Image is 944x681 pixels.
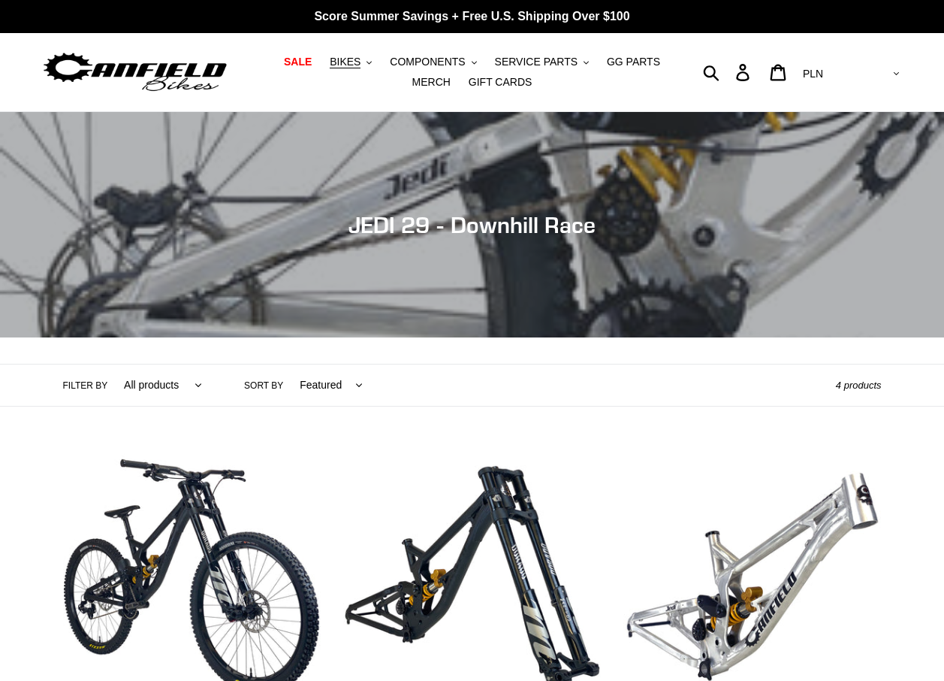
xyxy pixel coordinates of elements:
img: Canfield Bikes [41,49,229,96]
span: SERVICE PARTS [495,56,578,68]
span: SALE [284,56,312,68]
button: COMPONENTS [382,52,484,72]
button: SERVICE PARTS [487,52,596,72]
a: SALE [276,52,319,72]
span: MERCH [412,76,451,89]
a: GG PARTS [599,52,668,72]
a: GIFT CARDS [461,72,540,92]
span: GG PARTS [607,56,660,68]
span: 4 products [836,380,882,391]
span: BIKES [330,56,360,68]
label: Sort by [244,379,283,392]
label: Filter by [63,379,108,392]
span: JEDI 29 - Downhill Race [348,211,596,238]
span: COMPONENTS [390,56,465,68]
span: GIFT CARDS [469,76,532,89]
a: MERCH [405,72,458,92]
button: BIKES [322,52,379,72]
